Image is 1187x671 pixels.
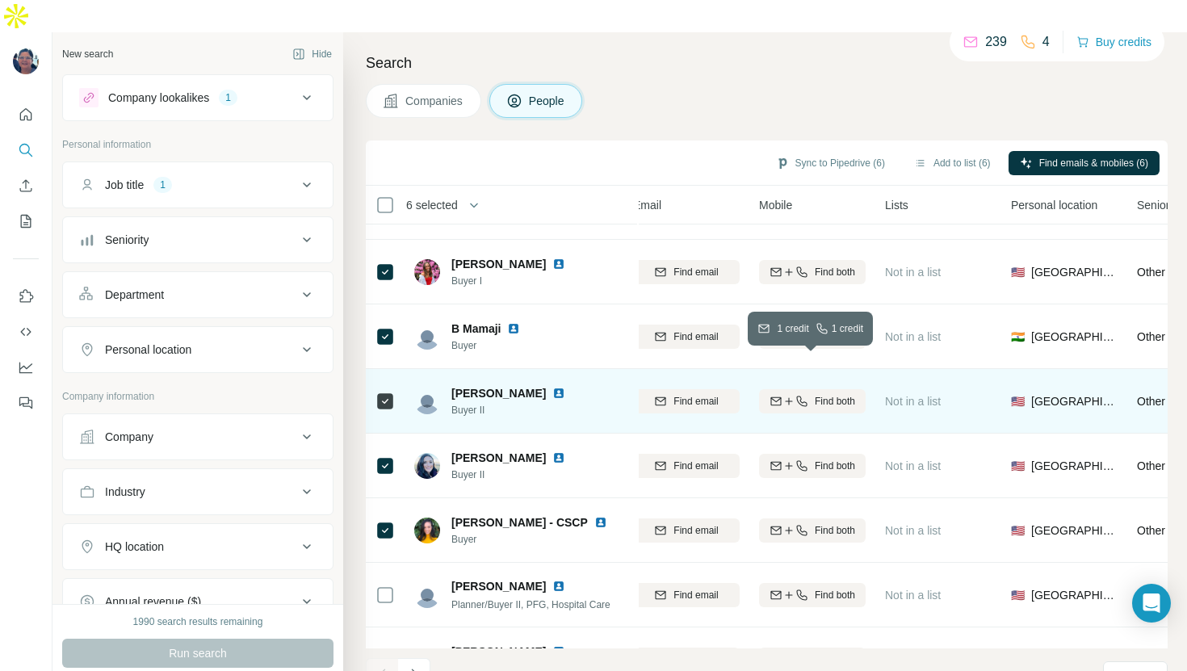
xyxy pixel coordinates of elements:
[63,582,333,621] button: Annual revenue ($)
[13,317,39,346] button: Use Surfe API
[105,539,164,555] div: HQ location
[552,387,565,400] img: LinkedIn logo
[673,329,718,344] span: Find email
[62,47,113,61] div: New search
[552,645,565,658] img: LinkedIn logo
[1011,393,1025,409] span: 🇺🇸
[281,42,343,66] button: Hide
[451,468,585,482] span: Buyer II
[13,353,39,382] button: Dashboard
[1137,459,1165,472] span: Other
[815,459,855,473] span: Find both
[885,266,941,279] span: Not in a list
[1011,587,1025,603] span: 🇺🇸
[1076,31,1151,53] button: Buy credits
[815,265,855,279] span: Find both
[759,454,866,478] button: Find both
[633,518,740,543] button: Find email
[451,644,546,660] span: [PERSON_NAME]
[759,325,866,349] button: Find both
[1137,330,1165,343] span: Other
[62,389,333,404] p: Company information
[815,523,855,538] span: Find both
[885,459,941,472] span: Not in a list
[13,48,39,74] img: Avatar
[1039,156,1148,170] span: Find emails & mobiles (6)
[1011,329,1025,345] span: 🇮🇳
[105,177,144,193] div: Job title
[1031,329,1118,345] span: [GEOGRAPHIC_DATA]
[903,151,1002,175] button: Add to list (6)
[62,137,333,152] p: Personal information
[815,394,855,409] span: Find both
[633,454,740,478] button: Find email
[633,197,661,213] span: Email
[594,516,607,529] img: LinkedIn logo
[13,207,39,236] button: My lists
[1009,151,1160,175] button: Find emails & mobiles (6)
[63,78,333,117] button: Company lookalikes1
[414,582,440,608] img: Avatar
[633,260,740,284] button: Find email
[406,197,458,213] span: 6 selected
[673,588,718,602] span: Find email
[414,388,440,414] img: Avatar
[759,260,866,284] button: Find both
[1137,524,1165,537] span: Other
[1031,264,1118,280] span: [GEOGRAPHIC_DATA]
[759,583,866,607] button: Find both
[105,593,201,610] div: Annual revenue ($)
[366,52,1168,74] h4: Search
[63,417,333,456] button: Company
[451,599,610,610] span: Planner/Buyer II, PFG, Hospital Care
[1031,393,1118,409] span: [GEOGRAPHIC_DATA]
[219,90,237,105] div: 1
[673,523,718,538] span: Find email
[414,259,440,285] img: Avatar
[63,330,333,369] button: Personal location
[885,330,941,343] span: Not in a list
[13,100,39,129] button: Quick start
[105,342,191,358] div: Personal location
[451,256,546,272] span: [PERSON_NAME]
[633,389,740,413] button: Find email
[529,93,566,109] span: People
[633,583,740,607] button: Find email
[759,518,866,543] button: Find both
[985,32,1007,52] p: 239
[1011,264,1025,280] span: 🇺🇸
[1011,197,1097,213] span: Personal location
[451,403,585,417] span: Buyer II
[885,395,941,408] span: Not in a list
[885,589,941,602] span: Not in a list
[108,90,209,106] div: Company lookalikes
[1031,587,1118,603] span: [GEOGRAPHIC_DATA]
[1137,266,1165,279] span: Other
[759,197,792,213] span: Mobile
[885,197,908,213] span: Lists
[451,321,501,337] span: B Mamaji
[153,178,172,192] div: 1
[552,258,565,270] img: LinkedIn logo
[1137,395,1165,408] span: Other
[63,220,333,259] button: Seniority
[13,136,39,165] button: Search
[105,484,145,500] div: Industry
[451,514,588,531] span: [PERSON_NAME] - CSCP
[414,453,440,479] img: Avatar
[633,325,740,349] button: Find email
[63,166,333,204] button: Job title1
[451,532,627,547] span: Buyer
[13,171,39,200] button: Enrich CSV
[673,265,718,279] span: Find email
[815,329,855,344] span: Find both
[133,614,263,629] div: 1990 search results remaining
[673,459,718,473] span: Find email
[673,394,718,409] span: Find email
[451,578,546,594] span: [PERSON_NAME]
[13,388,39,417] button: Feedback
[105,429,153,445] div: Company
[1031,522,1118,539] span: [GEOGRAPHIC_DATA]
[63,275,333,314] button: Department
[13,282,39,311] button: Use Surfe on LinkedIn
